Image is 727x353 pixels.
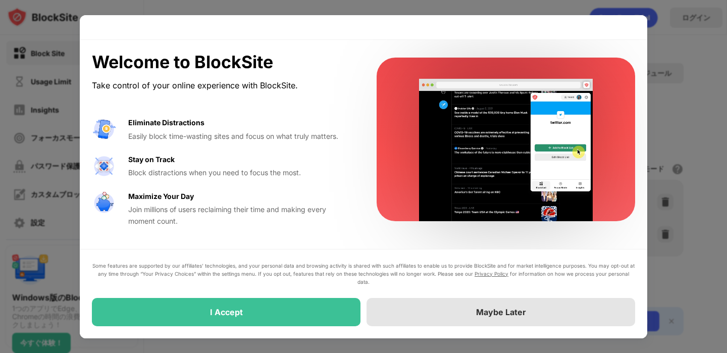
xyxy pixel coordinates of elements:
[128,131,352,142] div: Easily block time-wasting sites and focus on what truly matters.
[128,191,194,202] div: Maximize Your Day
[128,167,352,178] div: Block distractions when you need to focus the most.
[128,204,352,227] div: Join millions of users reclaiming their time and making every moment count.
[92,52,352,73] div: Welcome to BlockSite
[210,307,243,317] div: I Accept
[92,78,352,93] div: Take control of your online experience with BlockSite.
[128,154,175,165] div: Stay on Track
[92,117,116,141] img: value-avoid-distractions.svg
[476,307,526,317] div: Maybe Later
[92,262,635,286] div: Some features are supported by our affiliates’ technologies, and your personal data and browsing ...
[128,117,204,128] div: Eliminate Distractions
[92,154,116,178] img: value-focus.svg
[92,191,116,215] img: value-safe-time.svg
[475,271,508,277] a: Privacy Policy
